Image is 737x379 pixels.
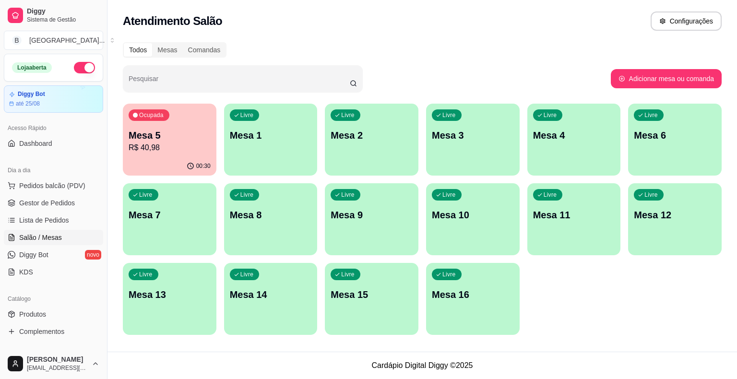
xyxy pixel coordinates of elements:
[224,183,318,255] button: LivreMesa 8
[129,129,211,142] p: Mesa 5
[628,104,722,176] button: LivreMesa 6
[18,91,45,98] article: Diggy Bot
[19,139,52,148] span: Dashboard
[196,162,211,170] p: 00:30
[533,208,615,222] p: Mesa 11
[4,352,103,375] button: [PERSON_NAME][EMAIL_ADDRESS][DOMAIN_NAME]
[644,111,658,119] p: Livre
[4,163,103,178] div: Dia a dia
[4,120,103,136] div: Acesso Rápido
[325,104,418,176] button: LivreMesa 2
[123,13,222,29] h2: Atendimento Salão
[426,263,520,335] button: LivreMesa 16
[224,104,318,176] button: LivreMesa 1
[325,263,418,335] button: LivreMesa 15
[123,104,216,176] button: OcupadaMesa 5R$ 40,9800:30
[331,208,413,222] p: Mesa 9
[527,183,621,255] button: LivreMesa 11
[129,142,211,154] p: R$ 40,98
[4,230,103,245] a: Salão / Mesas
[426,104,520,176] button: LivreMesa 3
[139,191,153,199] p: Livre
[240,271,254,278] p: Livre
[442,111,456,119] p: Livre
[432,288,514,301] p: Mesa 16
[4,178,103,193] button: Pedidos balcão (PDV)
[230,129,312,142] p: Mesa 1
[341,191,355,199] p: Livre
[341,111,355,119] p: Livre
[432,129,514,142] p: Mesa 3
[27,364,88,372] span: [EMAIL_ADDRESS][DOMAIN_NAME]
[240,111,254,119] p: Livre
[19,267,33,277] span: KDS
[4,307,103,322] a: Produtos
[230,288,312,301] p: Mesa 14
[4,4,103,27] a: DiggySistema de Gestão
[331,288,413,301] p: Mesa 15
[19,215,69,225] span: Lista de Pedidos
[4,324,103,339] a: Complementos
[129,208,211,222] p: Mesa 7
[27,16,99,24] span: Sistema de Gestão
[16,100,40,107] article: até 25/08
[224,263,318,335] button: LivreMesa 14
[29,36,105,45] div: [GEOGRAPHIC_DATA] ...
[107,352,737,379] footer: Cardápio Digital Diggy © 2025
[651,12,722,31] button: Configurações
[152,43,182,57] div: Mesas
[129,78,350,87] input: Pesquisar
[4,195,103,211] a: Gestor de Pedidos
[442,271,456,278] p: Livre
[4,247,103,262] a: Diggy Botnovo
[4,136,103,151] a: Dashboard
[12,62,52,73] div: Loja aberta
[4,85,103,113] a: Diggy Botaté 25/08
[19,309,46,319] span: Produtos
[240,191,254,199] p: Livre
[634,129,716,142] p: Mesa 6
[19,250,48,260] span: Diggy Bot
[527,104,621,176] button: LivreMesa 4
[544,111,557,119] p: Livre
[4,31,103,50] button: Select a team
[27,355,88,364] span: [PERSON_NAME]
[432,208,514,222] p: Mesa 10
[533,129,615,142] p: Mesa 4
[129,288,211,301] p: Mesa 13
[4,291,103,307] div: Catálogo
[183,43,226,57] div: Comandas
[12,36,22,45] span: B
[331,129,413,142] p: Mesa 2
[628,183,722,255] button: LivreMesa 12
[123,263,216,335] button: LivreMesa 13
[611,69,722,88] button: Adicionar mesa ou comanda
[634,208,716,222] p: Mesa 12
[644,191,658,199] p: Livre
[442,191,456,199] p: Livre
[4,213,103,228] a: Lista de Pedidos
[124,43,152,57] div: Todos
[19,327,64,336] span: Complementos
[139,271,153,278] p: Livre
[325,183,418,255] button: LivreMesa 9
[426,183,520,255] button: LivreMesa 10
[139,111,164,119] p: Ocupada
[544,191,557,199] p: Livre
[341,271,355,278] p: Livre
[123,183,216,255] button: LivreMesa 7
[19,181,85,190] span: Pedidos balcão (PDV)
[4,264,103,280] a: KDS
[27,7,99,16] span: Diggy
[19,233,62,242] span: Salão / Mesas
[19,198,75,208] span: Gestor de Pedidos
[74,62,95,73] button: Alterar Status
[230,208,312,222] p: Mesa 8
